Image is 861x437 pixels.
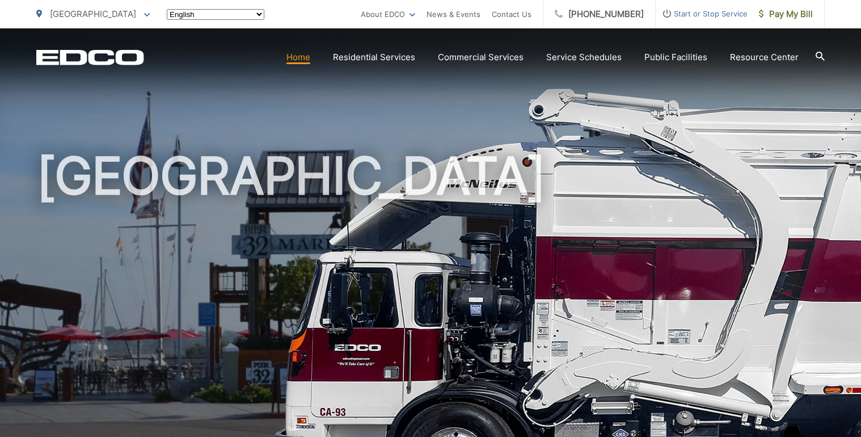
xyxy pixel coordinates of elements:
[759,7,813,21] span: Pay My Bill
[427,7,480,21] a: News & Events
[644,51,707,64] a: Public Facilities
[546,51,622,64] a: Service Schedules
[333,51,415,64] a: Residential Services
[361,7,415,21] a: About EDCO
[286,51,310,64] a: Home
[36,49,144,65] a: EDCD logo. Return to the homepage.
[50,9,136,19] span: [GEOGRAPHIC_DATA]
[167,9,264,20] select: Select a language
[438,51,524,64] a: Commercial Services
[730,51,799,64] a: Resource Center
[492,7,531,21] a: Contact Us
